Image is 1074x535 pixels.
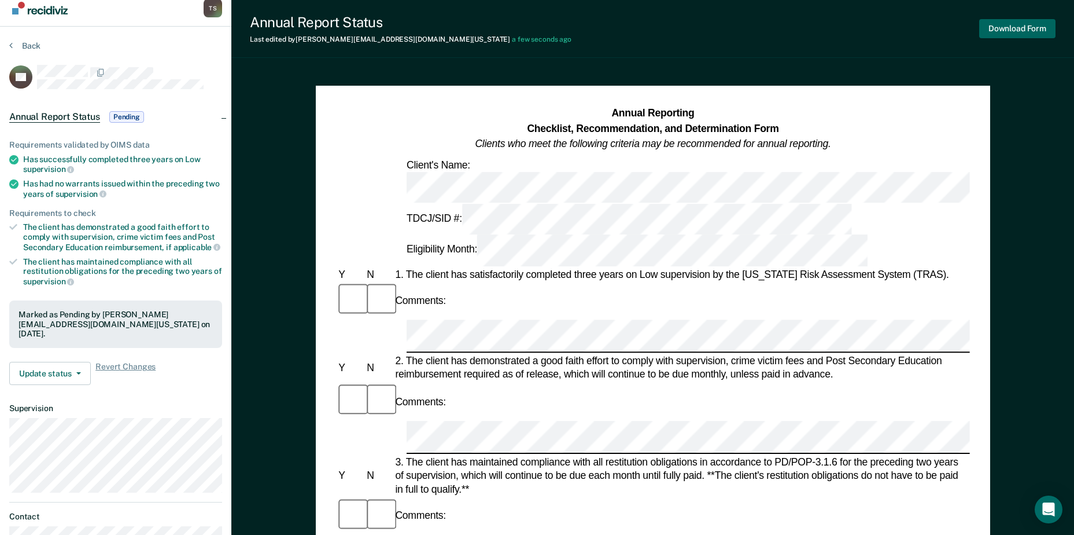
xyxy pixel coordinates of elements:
[250,35,571,43] div: Last edited by [PERSON_NAME][EMAIL_ADDRESS][DOMAIN_NAME][US_STATE]
[9,140,222,150] div: Requirements validated by OIMS data
[109,111,144,123] span: Pending
[393,267,969,281] div: 1. The client has satisfactorily completed three years on Low supervision by the [US_STATE] Risk ...
[512,35,571,43] span: a few seconds ago
[23,179,222,199] div: Has had no warrants issued within the preceding two years of
[12,2,68,14] img: Recidiviz
[23,155,222,174] div: Has successfully completed three years on Low
[364,469,393,483] div: N
[393,509,448,523] div: Comments:
[404,204,854,235] div: TDCJ/SID #:
[19,310,213,339] div: Marked as Pending by [PERSON_NAME][EMAIL_ADDRESS][DOMAIN_NAME][US_STATE] on [DATE].
[23,277,74,286] span: supervision
[364,361,393,375] div: N
[336,361,364,375] div: Y
[9,208,222,218] div: Requirements to check
[979,19,1055,38] button: Download Form
[9,111,100,123] span: Annual Report Status
[23,222,222,252] div: The client has demonstrated a good faith effort to comply with supervision, crime victim fees and...
[56,189,106,199] span: supervision
[393,354,969,382] div: 2. The client has demonstrated a good faith effort to comply with supervision, crime victim fees ...
[393,394,448,408] div: Comments:
[527,123,778,134] strong: Checklist, Recommendation, and Determination Form
[23,164,74,174] span: supervision
[336,469,364,483] div: Y
[364,267,393,281] div: N
[611,107,694,119] strong: Annual Reporting
[393,294,448,307] div: Comments:
[95,362,156,385] span: Revert Changes
[9,362,91,385] button: Update status
[1035,496,1062,523] div: Open Intercom Messenger
[393,456,969,497] div: 3. The client has maintained compliance with all restitution obligations in accordance to PD/POP-...
[475,138,831,149] em: Clients who meet the following criteria may be recommended for annual reporting.
[23,257,222,287] div: The client has maintained compliance with all restitution obligations for the preceding two years of
[174,243,220,252] span: applicable
[9,512,222,522] dt: Contact
[9,41,40,51] button: Back
[336,267,364,281] div: Y
[404,235,869,266] div: Eligibility Month:
[9,404,222,413] dt: Supervision
[250,14,571,31] div: Annual Report Status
